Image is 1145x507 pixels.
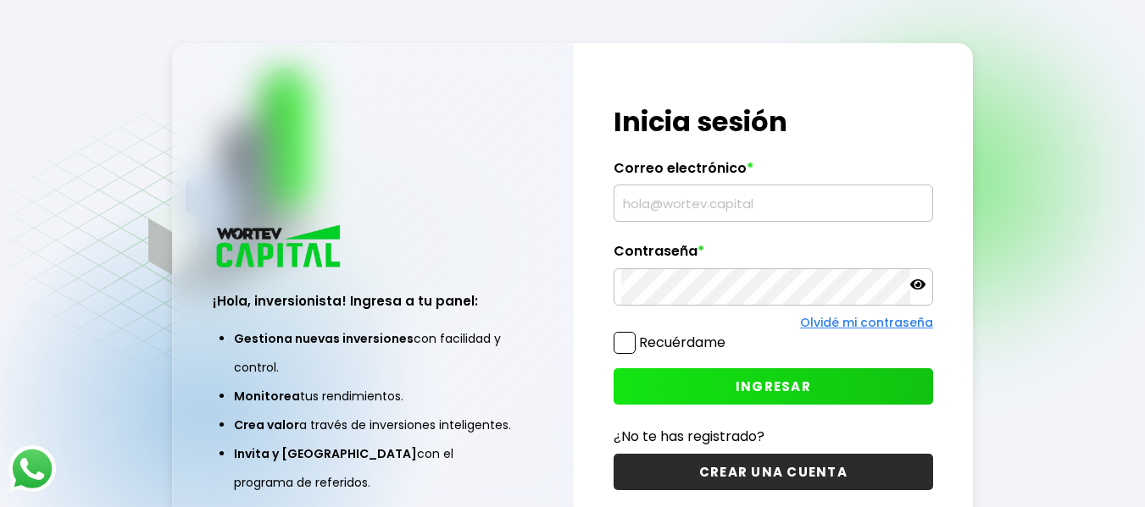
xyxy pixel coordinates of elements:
a: Olvidé mi contraseña [800,314,933,331]
label: Contraseña [614,243,933,268]
li: con el programa de referidos. [234,439,512,497]
a: ¿No te has registrado?CREAR UNA CUENTA [614,426,933,490]
button: INGRESAR [614,368,933,405]
img: logos_whatsapp-icon.242b2217.svg [8,445,56,493]
p: ¿No te has registrado? [614,426,933,447]
li: con facilidad y control. [234,324,512,382]
li: tus rendimientos. [234,382,512,411]
h3: ¡Hola, inversionista! Ingresa a tu panel: [213,291,533,311]
h1: Inicia sesión [614,102,933,142]
span: Invita y [GEOGRAPHIC_DATA] [234,445,417,462]
span: Monitorea [234,388,300,405]
label: Correo electrónico [614,160,933,185]
label: Recuérdame [639,333,725,352]
span: INGRESAR [736,377,811,395]
span: Gestiona nuevas inversiones [234,330,414,347]
img: logo_wortev_capital [213,223,347,273]
input: hola@wortev.capital [621,185,925,221]
span: Crea valor [234,416,299,433]
button: CREAR UNA CUENTA [614,454,933,490]
li: a través de inversiones inteligentes. [234,411,512,439]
